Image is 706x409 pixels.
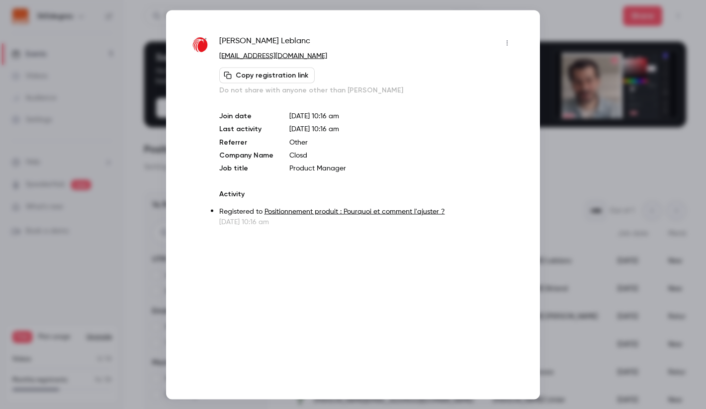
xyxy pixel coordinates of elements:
p: Activity [219,189,515,199]
a: [EMAIL_ADDRESS][DOMAIN_NAME] [219,52,327,59]
span: [DATE] 10:16 am [289,125,339,132]
p: Other [289,137,515,147]
a: Positionnement produit : Pourquoi et comment l'ajuster ? [265,208,445,215]
p: Job title [219,163,273,173]
button: Copy registration link [219,67,315,83]
p: Company Name [219,150,273,160]
p: Registered to [219,206,515,217]
p: Product Manager [289,163,515,173]
img: closd.com [191,36,209,54]
p: Join date [219,111,273,121]
span: [PERSON_NAME] Leblanc [219,35,310,51]
p: Last activity [219,124,273,134]
p: [DATE] 10:16 am [219,217,515,227]
p: [DATE] 10:16 am [289,111,515,121]
p: Referrer [219,137,273,147]
p: Closd [289,150,515,160]
p: Do not share with anyone other than [PERSON_NAME] [219,85,515,95]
